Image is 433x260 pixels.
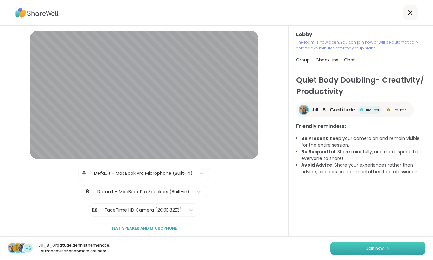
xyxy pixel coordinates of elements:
[8,244,17,252] img: Jill_B_Gratitude
[301,162,425,175] li: : Share your experiences rather than advice, as peers are not mental health professionals.
[18,244,27,252] img: suzandavis55
[81,167,87,180] img: Microphone
[94,170,193,177] div: Default - MacBook Pro Microphone (Built-in)
[16,244,20,252] span: d
[15,5,59,20] img: ShareWell Logo
[301,149,335,155] b: Be Respectful
[301,135,328,142] b: Be Present
[391,108,406,112] span: Elite Host
[360,108,363,111] img: Elite Peer
[301,135,425,149] li: : Keep your camera on and remain visible for the entire session.
[296,74,425,97] h1: Quiet Body Doubling- Creativity/ Productivity
[92,204,98,216] img: Camera
[315,57,338,63] span: Check-ins
[296,57,310,63] span: Group
[89,167,91,180] span: |
[366,245,384,251] span: Join now
[301,162,332,168] b: Avoid Advice
[300,106,308,114] img: Jill_B_Gratitude
[39,243,110,254] p: Jill_B_Gratitude , dennisthemenace , suzandavis55 and 6 more are here.
[100,204,102,216] span: |
[111,225,177,231] span: Test speaker and microphone
[311,106,355,114] span: Jill_B_Gratitude
[365,108,379,112] span: Elite Peer
[387,108,390,111] img: Elite Host
[296,40,425,51] p: The room is now open. You can join now or will be automatically entered five minutes after the gr...
[296,123,425,130] h3: Friendly reminders:
[25,245,31,252] span: +6
[330,242,425,255] button: Join now
[109,222,180,235] button: Test speaker and microphone
[92,188,94,195] span: |
[296,31,425,38] h3: Lobby
[296,102,414,117] a: Jill_B_GratitudeJill_B_GratitudeElite PeerElite PeerElite HostElite Host
[301,149,425,162] li: : Share mindfully, and make space for everyone to share!
[105,207,182,213] div: FaceTime HD Camera (2C0E:82E3)
[386,246,390,250] img: ShareWell Logomark
[344,57,355,63] span: Chat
